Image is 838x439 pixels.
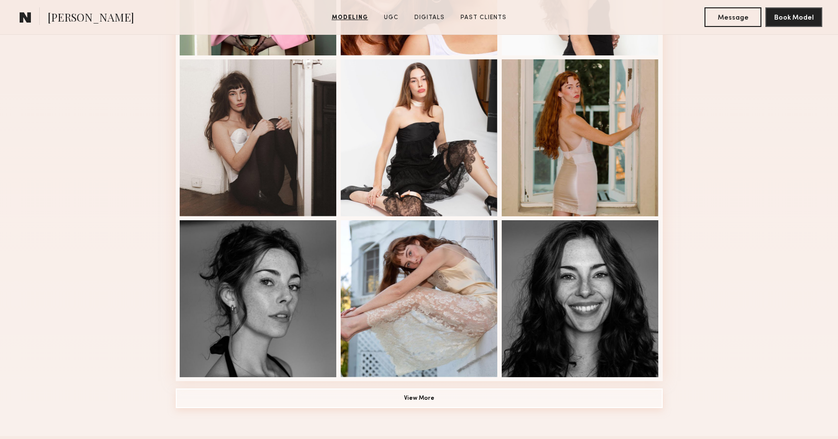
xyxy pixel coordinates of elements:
a: Past Clients [457,13,511,22]
a: Digitals [410,13,449,22]
a: UGC [380,13,403,22]
a: Book Model [765,13,822,21]
span: [PERSON_NAME] [48,10,134,27]
a: Modeling [328,13,372,22]
button: Book Model [765,7,822,27]
button: Message [704,7,761,27]
button: View More [176,388,663,408]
